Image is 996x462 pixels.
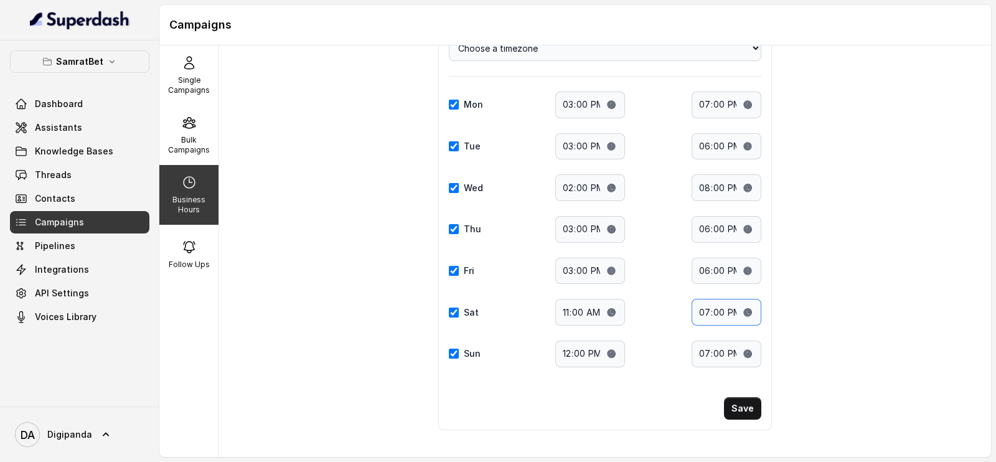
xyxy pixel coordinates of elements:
span: Integrations [35,263,89,276]
span: Pipelines [35,240,75,252]
label: Fri [464,265,474,277]
span: Voices Library [35,311,96,323]
a: Assistants [10,116,149,139]
span: API Settings [35,287,89,299]
a: Threads [10,164,149,186]
button: Save [724,397,761,420]
a: Knowledge Bases [10,140,149,163]
a: Integrations [10,258,149,281]
label: Tue [464,140,481,153]
a: Contacts [10,187,149,210]
span: Assistants [35,121,82,134]
span: Dashboard [35,98,83,110]
text: DA [21,428,35,441]
label: Wed [464,182,483,194]
span: Contacts [35,192,75,205]
p: Single Campaigns [164,75,214,95]
a: Campaigns [10,211,149,233]
label: Mon [464,98,483,111]
img: light.svg [30,10,130,30]
a: Digipanda [10,417,149,452]
p: Follow Ups [169,260,210,270]
span: Digipanda [47,428,92,441]
a: Voices Library [10,306,149,328]
p: Bulk Campaigns [164,135,214,155]
p: SamratBet [56,54,103,69]
span: Knowledge Bases [35,145,113,158]
span: Threads [35,169,72,181]
button: SamratBet [10,50,149,73]
a: Dashboard [10,93,149,115]
label: Sat [464,306,479,319]
a: API Settings [10,282,149,304]
h1: Campaigns [169,15,981,35]
label: Thu [464,223,481,235]
span: Campaigns [35,216,84,229]
a: Pipelines [10,235,149,257]
label: Sun [464,347,481,360]
p: Business Hours [164,195,214,215]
